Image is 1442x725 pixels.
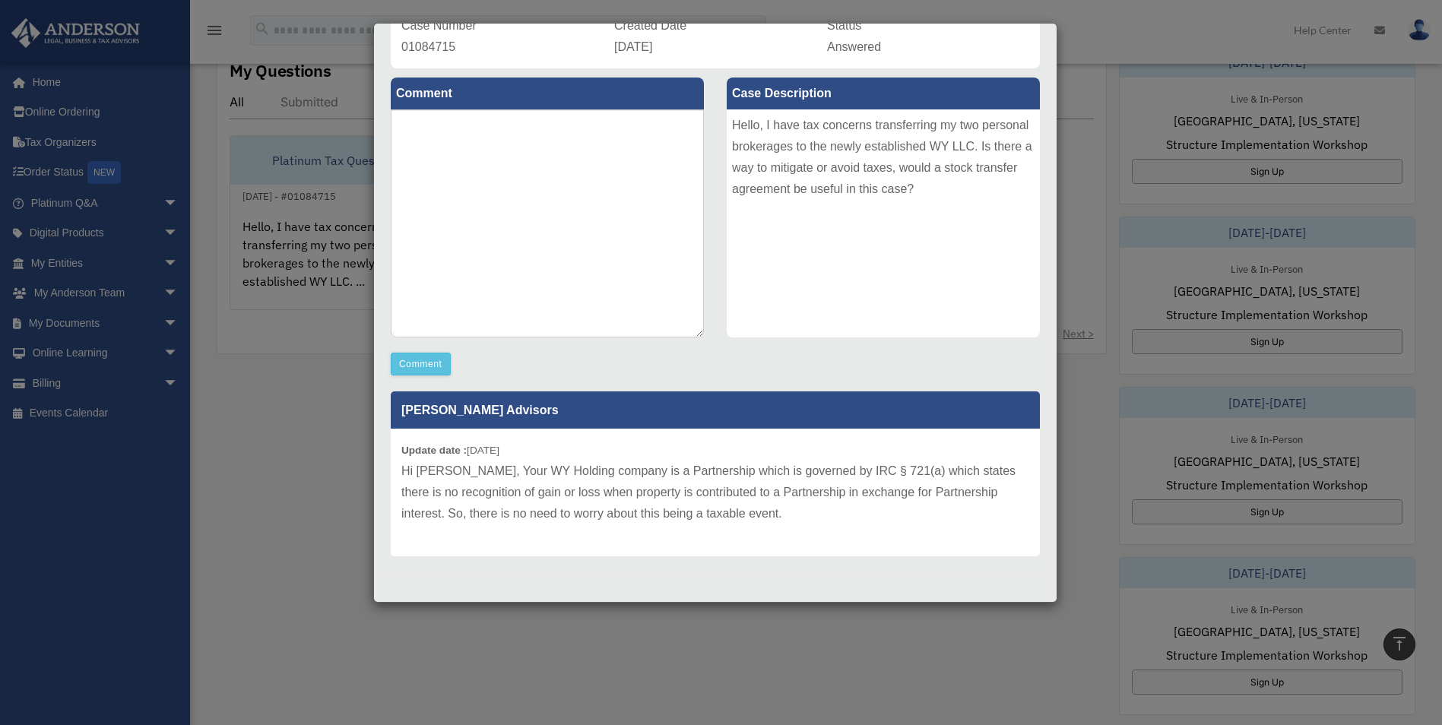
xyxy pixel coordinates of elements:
[401,40,455,53] span: 01084715
[391,391,1040,429] p: [PERSON_NAME] Advisors
[401,445,499,456] small: [DATE]
[391,78,704,109] label: Comment
[391,353,451,375] button: Comment
[401,445,467,456] b: Update date :
[614,19,686,32] span: Created Date
[401,461,1029,524] p: Hi [PERSON_NAME], Your WY Holding company is a Partnership which is governed by IRC § 721(a) whic...
[727,78,1040,109] label: Case Description
[827,19,861,32] span: Status
[827,40,881,53] span: Answered
[401,19,477,32] span: Case Number
[614,40,652,53] span: [DATE]
[727,109,1040,337] div: Hello, I have tax concerns transferring my two personal brokerages to the newly established WY LL...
